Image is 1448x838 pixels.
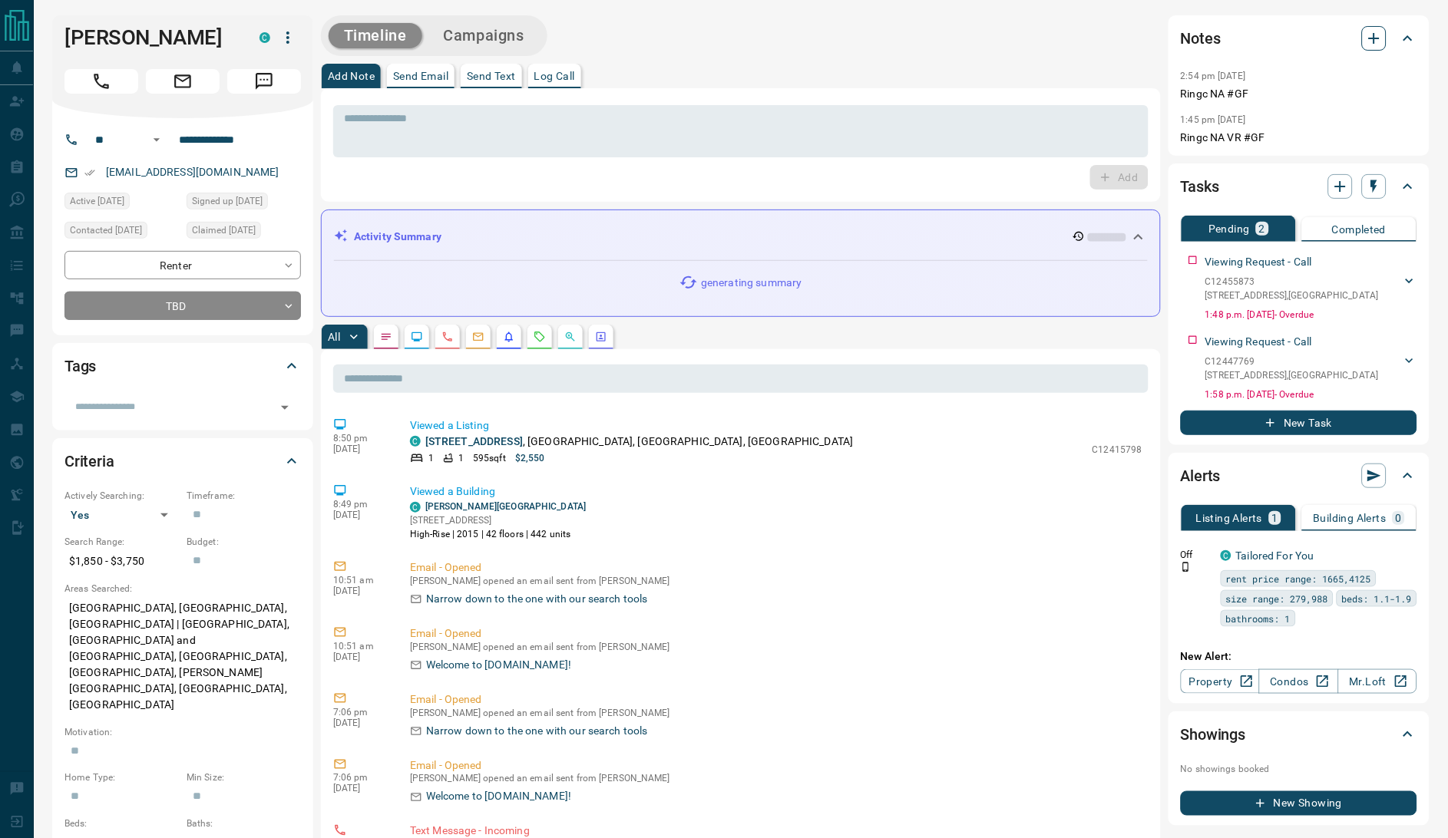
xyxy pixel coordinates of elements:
[64,348,301,384] div: Tags
[333,433,387,444] p: 8:50 pm
[410,642,1142,652] p: [PERSON_NAME] opened an email sent from [PERSON_NAME]
[441,331,454,343] svg: Calls
[393,71,448,81] p: Send Email
[1332,224,1387,235] p: Completed
[1181,174,1219,199] h2: Tasks
[1181,669,1260,694] a: Property
[410,708,1142,718] p: [PERSON_NAME] opened an email sent from [PERSON_NAME]
[64,449,114,473] h2: Criteria
[260,32,270,43] div: condos.ca
[64,582,301,596] p: Areas Searched:
[534,71,575,81] p: Log Call
[410,576,1142,586] p: [PERSON_NAME] opened an email sent from [PERSON_NAME]
[1205,355,1379,368] p: C12447769
[1342,591,1412,606] span: beds: 1.1-1.9
[1226,571,1371,586] span: rent price range: 1665,4125
[1205,388,1417,401] p: 1:58 p.m. [DATE] - Overdue
[64,725,301,739] p: Motivation:
[425,501,586,512] a: [PERSON_NAME][GEOGRAPHIC_DATA]
[192,193,263,209] span: Signed up [DATE]
[1181,411,1417,435] button: New Task
[333,444,387,454] p: [DATE]
[64,69,138,94] span: Call
[64,251,301,279] div: Renter
[333,586,387,596] p: [DATE]
[1205,368,1379,382] p: [STREET_ADDRESS] , [GEOGRAPHIC_DATA]
[472,331,484,343] svg: Emails
[1181,86,1417,102] p: Ringc NA #GF
[428,23,540,48] button: Campaigns
[410,513,586,527] p: [STREET_ADDRESS]
[1205,308,1417,322] p: 1:48 p.m. [DATE] - Overdue
[333,510,387,520] p: [DATE]
[1181,71,1246,81] p: 2:54 pm [DATE]
[187,771,301,785] p: Min Size:
[1221,550,1231,561] div: condos.ca
[1181,648,1417,665] p: New Alert:
[1196,513,1263,523] p: Listing Alerts
[410,559,1142,576] p: Email - Opened
[428,451,434,465] p: 1
[410,483,1142,500] p: Viewed a Building
[1181,762,1417,776] p: No showings booked
[458,451,464,465] p: 1
[1226,591,1328,606] span: size range: 279,988
[534,331,546,343] svg: Requests
[84,167,95,178] svg: Email Verified
[334,223,1148,251] div: Activity Summary
[410,417,1142,434] p: Viewed a Listing
[411,331,423,343] svg: Lead Browsing Activity
[64,222,179,243] div: Sat Oct 11 2025
[64,354,96,378] h2: Tags
[426,591,648,607] p: Narrow down to the one with our search tools
[187,222,301,243] div: Sat Oct 11 2025
[1181,464,1221,488] h2: Alerts
[1181,562,1192,572] svg: Push Notification Only
[1181,114,1246,125] p: 1:45 pm [DATE]
[333,575,387,586] p: 10:51 am
[1338,669,1417,694] a: Mr.Loft
[1226,611,1291,626] span: bathrooms: 1
[329,23,422,48] button: Timeline
[64,489,179,503] p: Actively Searching:
[473,451,506,465] p: 595 sqft
[64,549,179,574] p: $1,850 - $3,750
[64,596,301,718] p: [GEOGRAPHIC_DATA], [GEOGRAPHIC_DATA], [GEOGRAPHIC_DATA] | [GEOGRAPHIC_DATA], [GEOGRAPHIC_DATA] an...
[467,71,516,81] p: Send Text
[410,774,1142,784] p: [PERSON_NAME] opened an email sent from [PERSON_NAME]
[354,229,441,245] p: Activity Summary
[274,397,296,418] button: Open
[426,657,571,673] p: Welcome to [DOMAIN_NAME]!
[333,718,387,728] p: [DATE]
[64,535,179,549] p: Search Range:
[1181,457,1417,494] div: Alerts
[333,641,387,652] p: 10:51 am
[380,331,392,343] svg: Notes
[1181,722,1246,747] h2: Showings
[1205,272,1417,305] div: C12455873[STREET_ADDRESS],[GEOGRAPHIC_DATA]
[564,331,577,343] svg: Opportunities
[1181,548,1212,562] p: Off
[1259,669,1338,694] a: Condos
[1181,130,1417,146] p: Ringc NA VR #GF
[1208,223,1250,234] p: Pending
[1181,168,1417,205] div: Tasks
[1396,513,1402,523] p: 0
[187,193,301,214] div: Sat Oct 11 2025
[1259,223,1265,234] p: 2
[1205,334,1312,350] p: Viewing Request - Call
[64,817,179,831] p: Beds:
[64,503,179,527] div: Yes
[503,331,515,343] svg: Listing Alerts
[426,723,648,739] p: Narrow down to the one with our search tools
[333,499,387,510] p: 8:49 pm
[1093,443,1142,457] p: C12415798
[1205,289,1379,302] p: [STREET_ADDRESS] , [GEOGRAPHIC_DATA]
[701,275,802,291] p: generating summary
[595,331,607,343] svg: Agent Actions
[1181,716,1417,753] div: Showings
[64,193,179,214] div: Sun Oct 12 2025
[333,707,387,718] p: 7:06 pm
[328,71,375,81] p: Add Note
[333,652,387,662] p: [DATE]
